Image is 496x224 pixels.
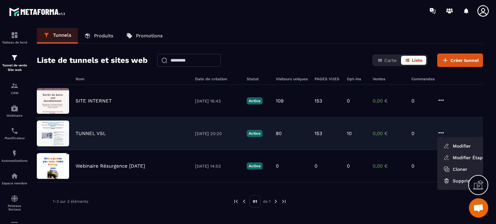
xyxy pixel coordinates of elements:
[195,164,240,169] p: [DATE] 14:53
[2,91,27,95] p: CRM
[37,88,69,114] img: image
[249,195,261,208] p: 01
[412,58,422,63] span: Liste
[53,32,71,38] p: Tunnels
[136,33,163,39] p: Promotions
[347,77,366,81] h6: Opt-ins
[76,77,189,81] h6: Nom
[411,163,431,169] p: 0
[2,159,27,162] p: Automatisations
[347,131,352,136] p: 10
[469,198,488,218] div: Ouvrir le chat
[315,77,340,81] h6: PAGES VUES
[2,26,27,49] a: formationformationTableau de bord
[2,167,27,190] a: automationsautomationsEspace membre
[37,54,148,67] h2: Liste de tunnels et sites web
[373,77,405,81] h6: Ventes
[241,199,247,204] img: prev
[440,152,491,163] a: Modifier Étapes
[411,77,435,81] h6: Commandes
[233,199,239,204] img: prev
[11,150,18,157] img: automations
[276,98,284,104] p: 109
[263,199,271,204] p: de 1
[276,77,308,81] h6: Visiteurs uniques
[11,172,18,180] img: automations
[281,199,287,204] img: next
[440,175,491,187] button: Supprimer
[276,131,282,136] p: 80
[53,199,88,204] p: 1-3 sur 3 éléments
[347,98,350,104] p: 0
[2,145,27,167] a: automationsautomationsAutomatisations
[76,163,145,169] p: Webinaire Résurgence [DATE]
[437,54,483,67] button: Créer tunnel
[11,104,18,112] img: automations
[247,77,269,81] h6: Statut
[2,63,27,72] p: Tunnel de vente Site web
[411,131,431,136] p: 0
[401,56,426,65] button: Liste
[11,54,18,62] img: formation
[440,140,491,152] button: Modifier
[11,127,18,135] img: scheduler
[247,130,263,137] p: Active
[11,195,18,202] img: social-network
[11,31,18,39] img: formation
[315,131,322,136] p: 153
[450,57,479,63] span: Créer tunnel
[2,181,27,185] p: Espace membre
[347,163,350,169] p: 0
[411,98,431,104] p: 0
[2,49,27,77] a: formationformationTunnel de vente Site web
[94,33,113,39] p: Produits
[120,28,169,44] a: Promotions
[37,153,69,179] img: image
[273,199,279,204] img: next
[373,98,405,104] p: 0,00 €
[37,28,78,44] a: Tunnels
[315,98,322,104] p: 153
[9,6,67,18] img: logo
[384,58,397,63] span: Carte
[373,131,405,136] p: 0,00 €
[195,99,240,103] p: [DATE] 16:43
[195,77,240,81] h6: Date de création
[2,114,27,117] p: Webinaire
[374,56,400,65] button: Carte
[2,204,27,211] p: Réseaux Sociaux
[37,121,69,146] img: image
[78,28,120,44] a: Produits
[247,97,263,104] p: Active
[276,163,279,169] p: 0
[2,122,27,145] a: schedulerschedulerPlanificateur
[2,77,27,100] a: formationformationCRM
[2,100,27,122] a: automationsautomationsWebinaire
[2,41,27,44] p: Tableau de bord
[76,98,112,104] p: SITE INTERNET
[2,190,27,216] a: social-networksocial-networkRéseaux Sociaux
[440,163,471,175] button: Cloner
[11,82,18,90] img: formation
[373,163,405,169] p: 0,00 €
[76,131,106,136] p: TUNNEL VSL
[315,163,317,169] p: 0
[247,162,263,170] p: Active
[195,131,240,136] p: [DATE] 20:20
[2,136,27,140] p: Planificateur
